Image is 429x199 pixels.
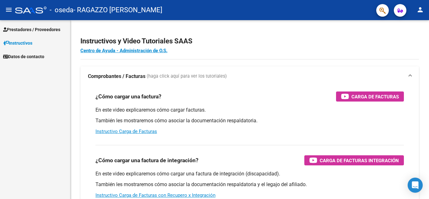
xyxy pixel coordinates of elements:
[304,155,404,165] button: Carga de Facturas Integración
[80,66,419,86] mat-expansion-panel-header: Comprobantes / Facturas (haga click aquí para ver los tutoriales)
[95,181,404,188] p: También les mostraremos cómo asociar la documentación respaldatoria y el legajo del afiliado.
[95,156,198,165] h3: ¿Cómo cargar una factura de integración?
[95,107,404,113] p: En este video explicaremos cómo cargar facturas.
[80,35,419,47] h2: Instructivos y Video Tutoriales SAAS
[3,26,60,33] span: Prestadores / Proveedores
[336,91,404,102] button: Carga de Facturas
[80,48,167,53] a: Centro de Ayuda - Administración de O.S.
[408,178,423,193] div: Open Intercom Messenger
[73,3,162,17] span: - RAGAZZO [PERSON_NAME]
[50,3,73,17] span: - oseda
[88,73,145,80] strong: Comprobantes / Facturas
[95,129,157,134] a: Instructivo Carga de Facturas
[147,73,227,80] span: (haga click aquí para ver los tutoriales)
[351,93,399,101] span: Carga de Facturas
[95,117,404,124] p: También les mostraremos cómo asociar la documentación respaldatoria.
[3,53,44,60] span: Datos de contacto
[416,6,424,14] mat-icon: person
[5,6,13,14] mat-icon: menu
[3,40,32,47] span: Instructivos
[95,92,161,101] h3: ¿Cómo cargar una factura?
[95,170,404,177] p: En este video explicaremos cómo cargar una factura de integración (discapacidad).
[320,157,399,164] span: Carga de Facturas Integración
[95,192,215,198] a: Instructivo Carga de Facturas con Recupero x Integración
